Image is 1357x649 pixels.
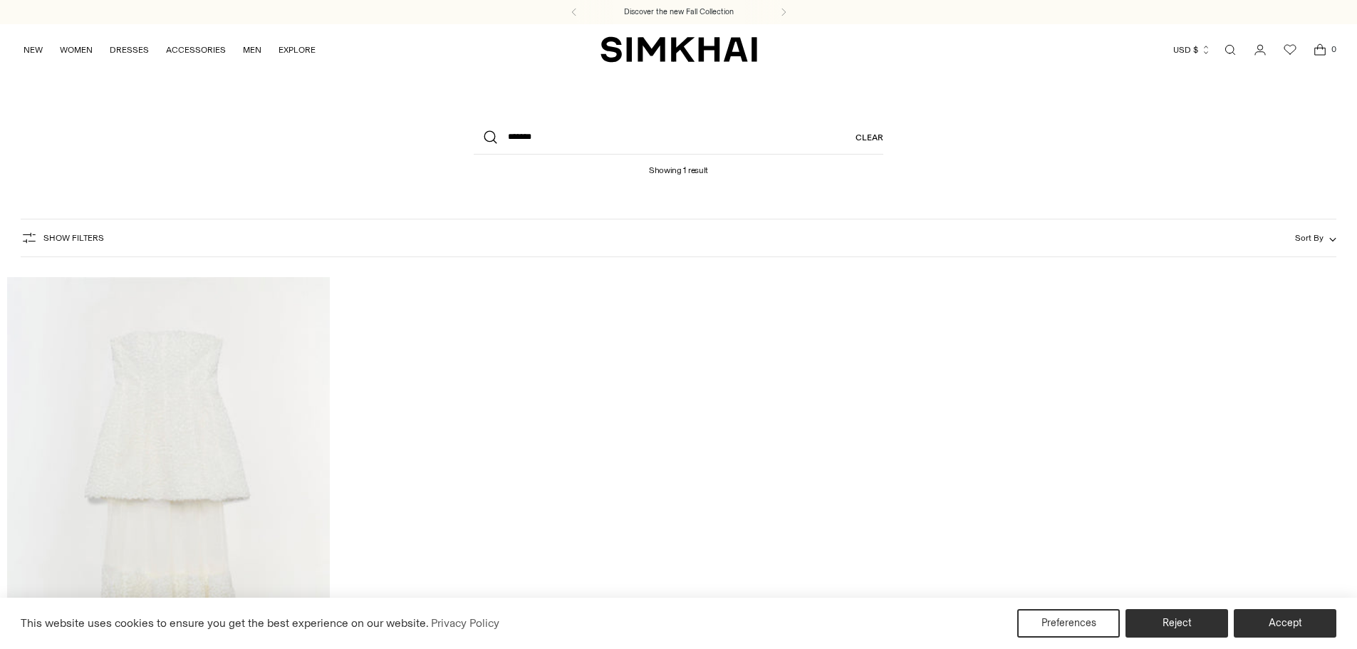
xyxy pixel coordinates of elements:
[21,227,104,249] button: Show Filters
[21,616,429,630] span: This website uses cookies to ensure you get the best experience on our website.
[110,34,149,66] a: DRESSES
[1246,36,1274,64] a: Go to the account page
[624,6,734,18] a: Discover the new Fall Collection
[1276,36,1304,64] a: Wishlist
[1306,36,1334,64] a: Open cart modal
[649,155,708,175] h1: Showing 1 result
[1295,230,1336,246] button: Sort By
[1234,609,1336,638] button: Accept
[1125,609,1228,638] button: Reject
[856,120,883,155] a: Clear
[24,34,43,66] a: NEW
[1216,36,1244,64] a: Open search modal
[600,36,757,63] a: SIMKHAI
[1295,233,1324,243] span: Sort By
[60,34,93,66] a: WOMEN
[43,233,104,243] span: Show Filters
[279,34,316,66] a: EXPLORE
[429,613,501,634] a: Privacy Policy (opens in a new tab)
[1173,34,1211,66] button: USD $
[1017,609,1120,638] button: Preferences
[1327,43,1340,56] span: 0
[474,120,508,155] button: Search
[166,34,226,66] a: ACCESSORIES
[243,34,261,66] a: MEN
